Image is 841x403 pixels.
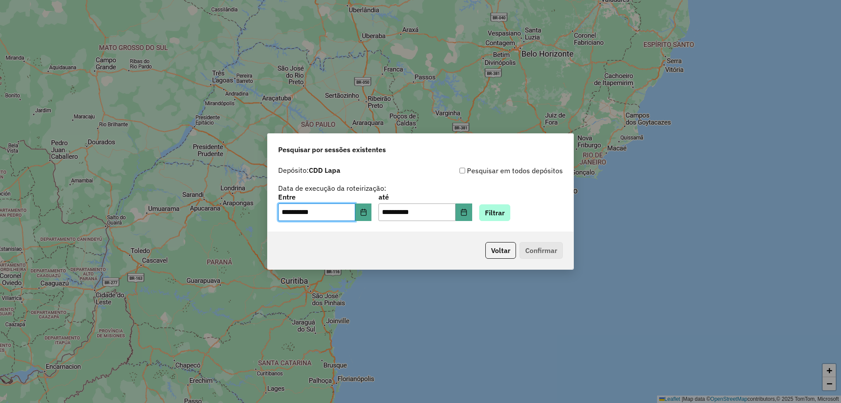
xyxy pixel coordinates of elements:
button: Choose Date [456,203,472,221]
div: Pesquisar em todos depósitos [420,165,563,176]
label: Entre [278,192,371,202]
span: Pesquisar por sessões existentes [278,144,386,155]
label: até [378,192,472,202]
button: Filtrar [479,204,510,221]
label: Depósito: [278,165,340,175]
button: Choose Date [355,203,372,221]
label: Data de execução da roteirização: [278,183,386,193]
strong: CDD Lapa [309,166,340,175]
button: Voltar [485,242,516,259]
